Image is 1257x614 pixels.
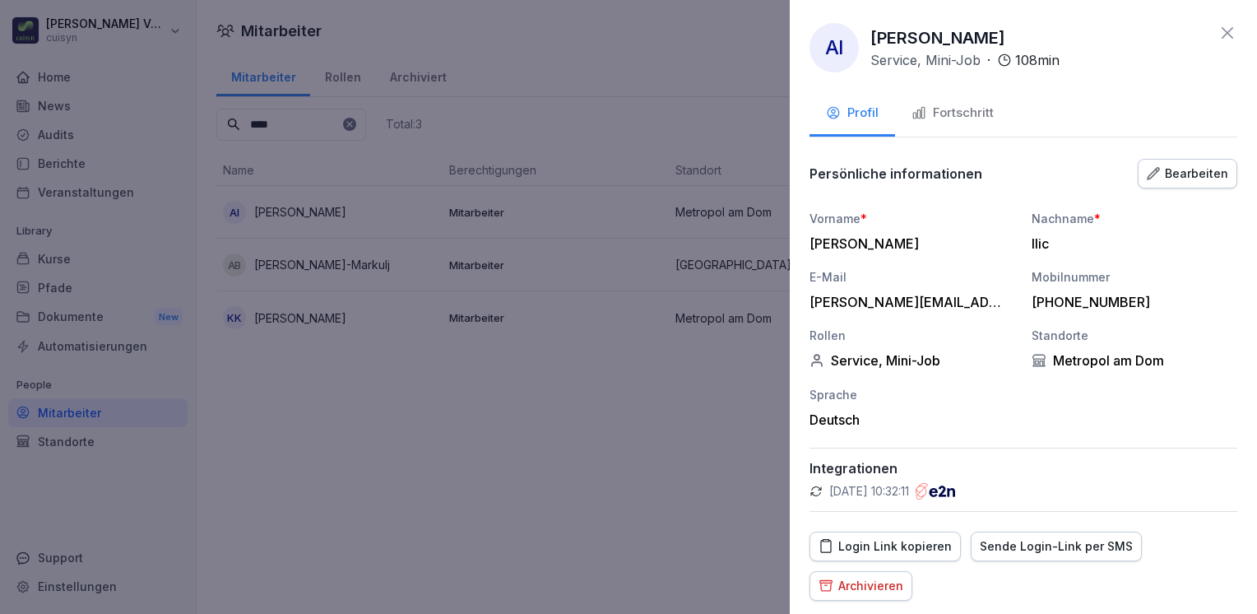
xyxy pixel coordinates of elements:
[870,50,1060,70] div: ·
[819,537,952,556] div: Login Link kopieren
[870,26,1005,50] p: [PERSON_NAME]
[809,235,1007,252] div: [PERSON_NAME]
[826,104,879,123] div: Profil
[1147,165,1228,183] div: Bearbeiten
[809,532,961,561] button: Login Link kopieren
[819,577,903,595] div: Archivieren
[870,50,981,70] p: Service, Mini-Job
[809,165,982,182] p: Persönliche informationen
[971,532,1142,561] button: Sende Login-Link per SMS
[895,92,1010,137] button: Fortschritt
[1032,210,1237,227] div: Nachname
[809,294,1007,310] div: [PERSON_NAME][EMAIL_ADDRESS][DOMAIN_NAME]
[809,386,1015,403] div: Sprache
[809,268,1015,286] div: E-Mail
[980,537,1133,556] div: Sende Login-Link per SMS
[829,483,909,500] p: [DATE] 10:32:11
[809,23,859,72] div: AI
[809,412,1015,428] div: Deutsch
[916,483,955,500] img: e2n.png
[809,210,1015,227] div: Vorname
[1015,50,1060,70] p: 108 min
[1032,294,1229,310] div: [PHONE_NUMBER]
[809,92,895,137] button: Profil
[1032,352,1237,369] div: Metropol am Dom
[1032,268,1237,286] div: Mobilnummer
[809,352,1015,369] div: Service, Mini-Job
[809,571,912,601] button: Archivieren
[809,460,1237,477] p: Integrationen
[1032,235,1229,252] div: Ilic
[1032,327,1237,344] div: Standorte
[911,104,994,123] div: Fortschritt
[1138,159,1237,188] button: Bearbeiten
[809,327,1015,344] div: Rollen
